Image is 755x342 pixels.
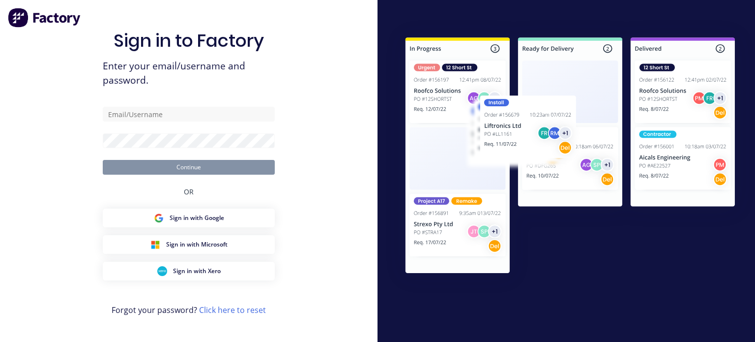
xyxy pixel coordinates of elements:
img: Microsoft Sign in [150,240,160,249]
button: Microsoft Sign inSign in with Microsoft [103,235,275,254]
a: Click here to reset [199,305,266,315]
input: Email/Username [103,107,275,122]
span: Sign in with Xero [173,267,221,276]
div: OR [184,175,194,209]
button: Continue [103,160,275,175]
button: Xero Sign inSign in with Xero [103,262,275,280]
span: Sign in with Google [170,214,224,222]
h1: Sign in to Factory [114,30,264,51]
span: Enter your email/username and password. [103,59,275,88]
span: Sign in with Microsoft [166,240,228,249]
img: Google Sign in [154,213,164,223]
span: Forgot your password? [112,304,266,316]
img: Factory [8,8,82,28]
img: Xero Sign in [157,266,167,276]
img: Sign in [385,19,755,295]
button: Google Sign inSign in with Google [103,209,275,227]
